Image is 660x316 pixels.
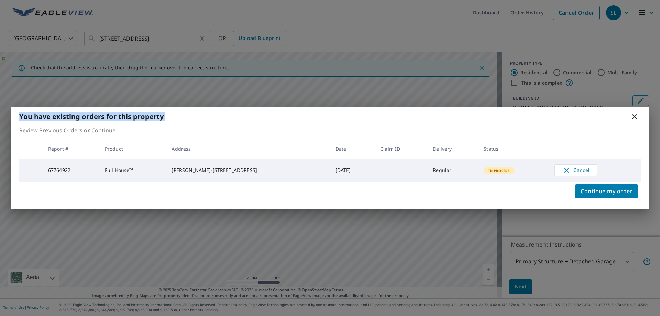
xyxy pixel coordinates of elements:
[478,139,549,159] th: Status
[19,126,641,134] p: Review Previous Orders or Continue
[575,184,638,198] button: Continue my order
[427,159,478,182] td: Regular
[43,139,99,159] th: Report #
[375,139,427,159] th: Claim ID
[172,167,324,174] div: [PERSON_NAME]-[STREET_ADDRESS]
[330,139,375,159] th: Date
[581,186,632,196] span: Continue my order
[554,164,597,176] button: Cancel
[330,159,375,182] td: [DATE]
[19,112,164,121] b: You have existing orders for this property
[166,139,330,159] th: Address
[43,159,99,182] td: 67764922
[427,139,478,159] th: Delivery
[99,139,166,159] th: Product
[484,168,514,173] span: In Process
[99,159,166,182] td: Full House™
[562,166,590,174] span: Cancel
